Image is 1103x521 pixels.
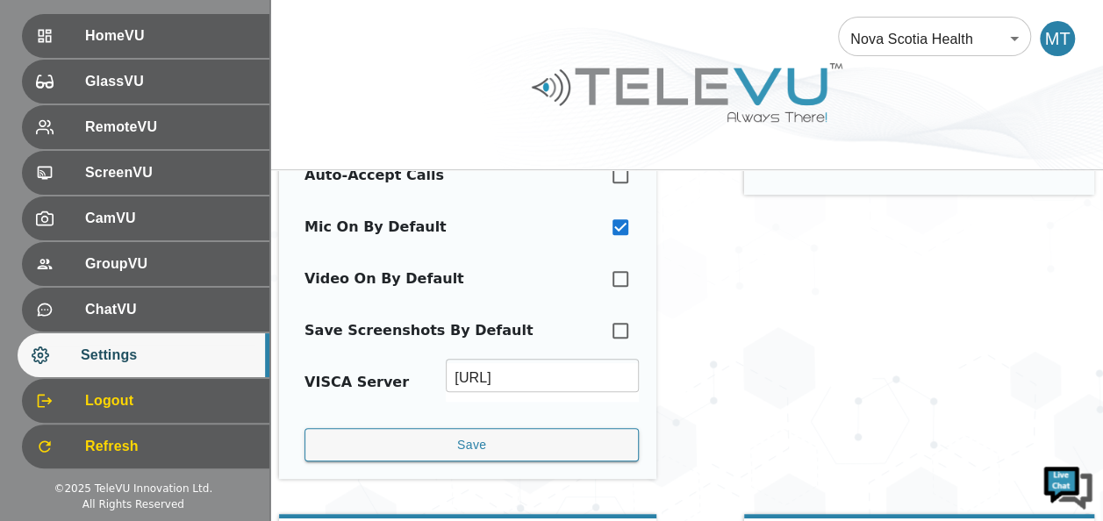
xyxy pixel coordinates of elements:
div: GroupVU [22,242,269,286]
div: Refresh [22,425,269,468]
img: Logo [529,56,845,129]
img: d_736959983_company_1615157101543_736959983 [30,82,74,125]
div: ChatVU [22,288,269,332]
div: HomeVU [22,14,269,58]
div: Nova Scotia Health [838,14,1031,63]
div: Auto-Accept Calls [304,165,444,186]
div: Minimize live chat window [288,9,330,51]
div: Settings [18,333,269,377]
span: GroupVU [85,253,255,275]
div: ScreenVU [22,151,269,195]
span: RemoteVU [85,117,255,138]
button: Save [304,428,639,462]
div: Video On By Default [304,268,464,289]
span: Logout [85,390,255,411]
img: Chat Widget [1042,460,1094,512]
div: Chat with us now [91,92,295,115]
div: MT [1040,21,1075,56]
span: Settings [81,345,255,366]
div: GlassVU [22,60,269,103]
span: Refresh [85,436,255,457]
span: HomeVU [85,25,255,46]
span: CamVU [85,208,255,229]
div: Save Screenshots By Default [304,320,533,341]
span: GlassVU [85,71,255,92]
div: Mic On By Default [304,217,447,238]
div: RemoteVU [22,105,269,149]
textarea: Type your message and hit 'Enter' [9,340,334,402]
div: CamVU [22,196,269,240]
span: ChatVU [85,299,255,320]
div: VISCA Server [304,372,409,393]
span: ScreenVU [85,162,255,183]
div: Logout [22,379,269,423]
span: We're online! [102,152,242,329]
